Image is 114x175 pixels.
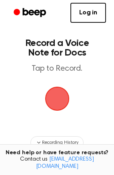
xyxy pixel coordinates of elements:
[5,156,109,170] span: Contact us
[36,157,94,169] a: [EMAIL_ADDRESS][DOMAIN_NAME]
[14,38,100,58] h1: Record a Voice Note for Docs
[14,64,100,74] p: Tap to Record.
[45,87,69,111] img: Beep Logo
[70,3,106,23] a: Log in
[42,139,78,146] span: Recording History
[30,136,83,149] button: Recording History
[8,5,53,21] a: Beep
